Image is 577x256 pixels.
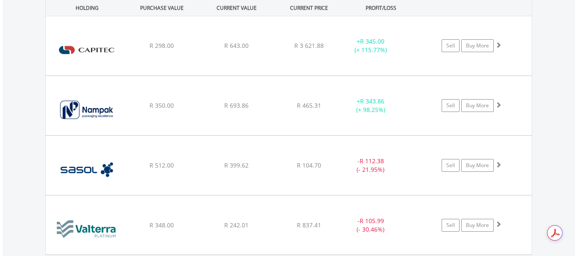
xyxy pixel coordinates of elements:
[297,221,321,229] span: R 837.41
[50,206,123,252] img: EQU.ZA.VAL.png
[442,219,460,232] a: Sell
[461,219,494,232] a: Buy More
[360,217,384,225] span: R 105.99
[50,147,123,193] img: EQU.ZA.SOL.png
[149,161,174,169] span: R 512.00
[339,217,403,234] div: - (- 30.46%)
[50,87,123,133] img: EQU.ZA.NPK.png
[339,157,403,174] div: - (- 21.95%)
[360,157,384,165] span: R 112.38
[224,221,249,229] span: R 242.01
[224,41,249,50] span: R 643.00
[442,39,460,52] a: Sell
[360,37,384,45] span: R 345.00
[360,97,384,105] span: R 343.86
[339,97,403,114] div: + (+ 98.25%)
[339,37,403,54] div: + (+ 115.77%)
[297,161,321,169] span: R 104.70
[297,101,321,109] span: R 465.31
[149,221,174,229] span: R 348.00
[294,41,324,50] span: R 3 621.88
[149,101,174,109] span: R 350.00
[149,41,174,50] span: R 298.00
[461,39,494,52] a: Buy More
[224,101,249,109] span: R 693.86
[224,161,249,169] span: R 399.62
[442,99,460,112] a: Sell
[461,159,494,172] a: Buy More
[50,27,123,73] img: EQU.ZA.CPI.png
[461,99,494,112] a: Buy More
[442,159,460,172] a: Sell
